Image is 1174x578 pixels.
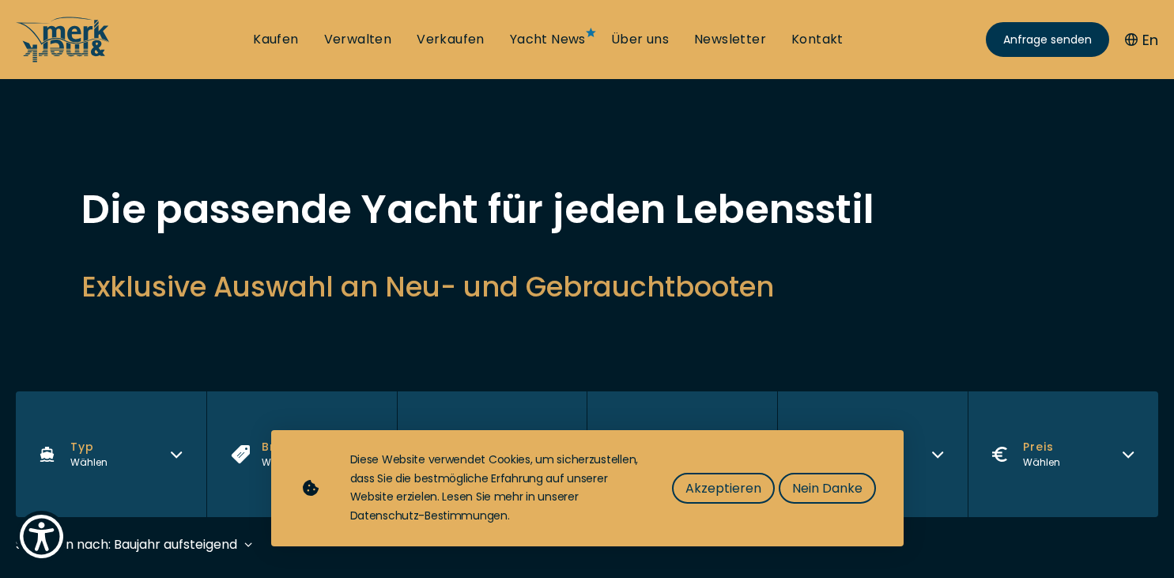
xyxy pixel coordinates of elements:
[986,22,1109,57] a: Anfrage senden
[350,451,640,526] div: Diese Website verwendet Cookies, um sicherzustellen, dass Sie die bestmögliche Erfahrung auf unse...
[81,267,1093,306] h2: Exklusive Auswahl an Neu- und Gebrauchtbooten
[1125,29,1158,51] button: En
[968,391,1158,517] button: PreisWählen
[253,31,298,48] a: Kaufen
[1023,455,1060,470] div: Wählen
[510,31,586,48] a: Yacht News
[206,391,397,517] button: BrandWählen
[1023,439,1060,455] span: Preis
[779,473,876,504] button: Nein Danke
[397,391,587,517] button: ZustandWählen
[262,439,300,455] span: Brand
[417,31,485,48] a: Verkaufen
[791,31,844,48] a: Kontakt
[777,391,968,517] button: LängeWählen
[672,473,775,504] button: Akzeptieren
[81,190,1093,229] h1: Die passende Yacht für jeden Lebensstil
[16,535,237,554] div: Sortieren nach: Baujahr aufsteigend
[262,455,300,470] div: Wählen
[685,478,761,498] span: Akzeptieren
[16,391,206,517] button: TypWählen
[350,508,508,523] a: Datenschutz-Bestimmungen
[1003,32,1092,48] span: Anfrage senden
[70,455,108,470] div: Wählen
[694,31,766,48] a: Newsletter
[611,31,669,48] a: Über uns
[16,511,67,562] button: Show Accessibility Preferences
[324,31,392,48] a: Verwalten
[792,478,863,498] span: Nein Danke
[70,439,108,455] span: Typ
[587,391,777,517] button: BaujahrWählen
